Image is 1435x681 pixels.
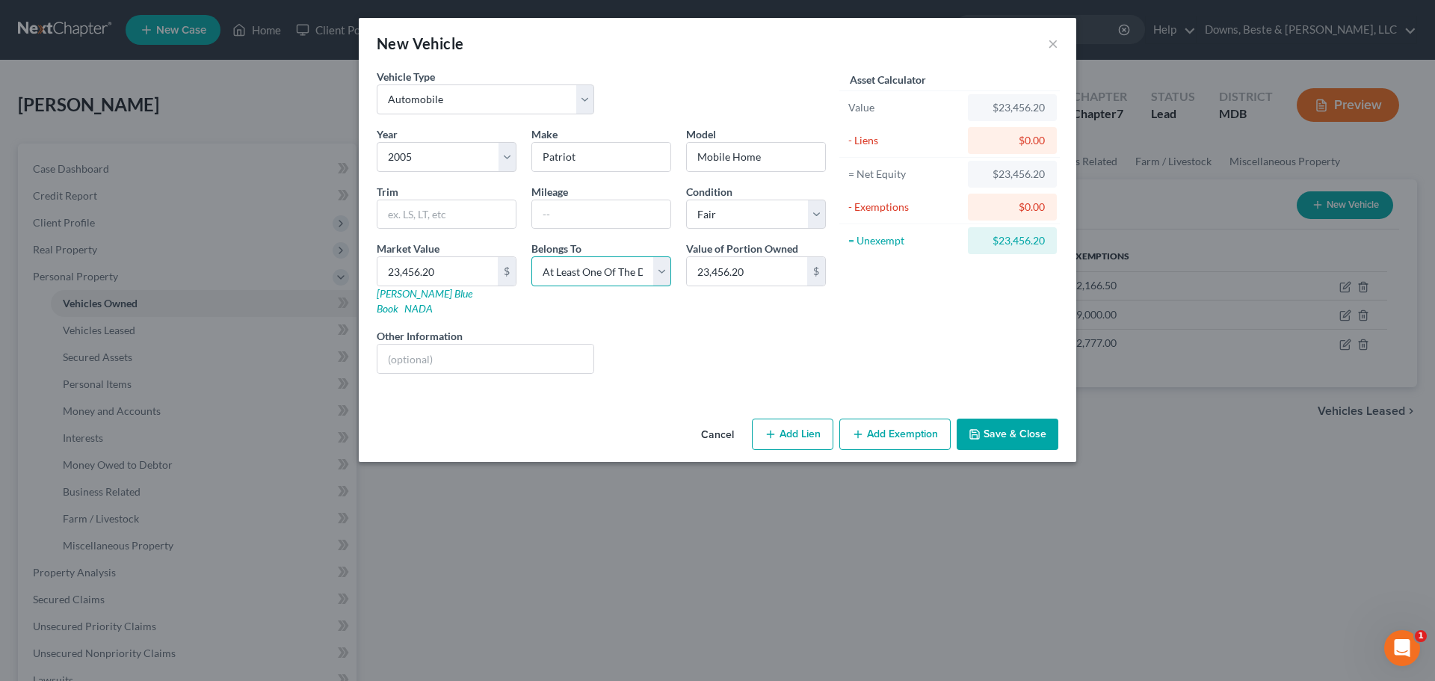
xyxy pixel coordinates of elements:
label: Vehicle Type [377,69,435,84]
input: -- [532,200,670,229]
button: Cancel [689,420,746,450]
button: Add Lien [752,419,833,450]
iframe: Intercom live chat [1384,630,1420,666]
div: $23,456.20 [980,233,1045,248]
a: [PERSON_NAME] Blue Book [377,287,472,315]
label: Other Information [377,328,463,344]
label: Model [686,126,716,142]
input: 0.00 [687,257,807,286]
label: Asset Calculator [850,72,926,87]
button: × [1048,34,1058,52]
div: Value [848,100,961,115]
div: $23,456.20 [980,100,1045,115]
input: ex. Altima [687,143,825,171]
label: Market Value [377,241,439,256]
label: Year [377,126,398,142]
span: Belongs To [531,242,581,255]
input: ex. Nissan [532,143,670,171]
span: Make [531,128,558,141]
button: Add Exemption [839,419,951,450]
input: ex. LS, LT, etc [377,200,516,229]
div: New Vehicle [377,33,463,54]
div: $ [498,257,516,286]
div: = Unexempt [848,233,961,248]
button: Save & Close [957,419,1058,450]
div: $23,456.20 [980,167,1045,182]
div: $0.00 [980,200,1045,215]
div: - Exemptions [848,200,961,215]
input: (optional) [377,345,593,373]
label: Condition [686,184,732,200]
div: $0.00 [980,133,1045,148]
span: 1 [1415,630,1427,642]
input: 0.00 [377,257,498,286]
label: Value of Portion Owned [686,241,798,256]
div: - Liens [848,133,961,148]
label: Trim [377,184,398,200]
div: $ [807,257,825,286]
a: NADA [404,302,433,315]
label: Mileage [531,184,568,200]
div: = Net Equity [848,167,961,182]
